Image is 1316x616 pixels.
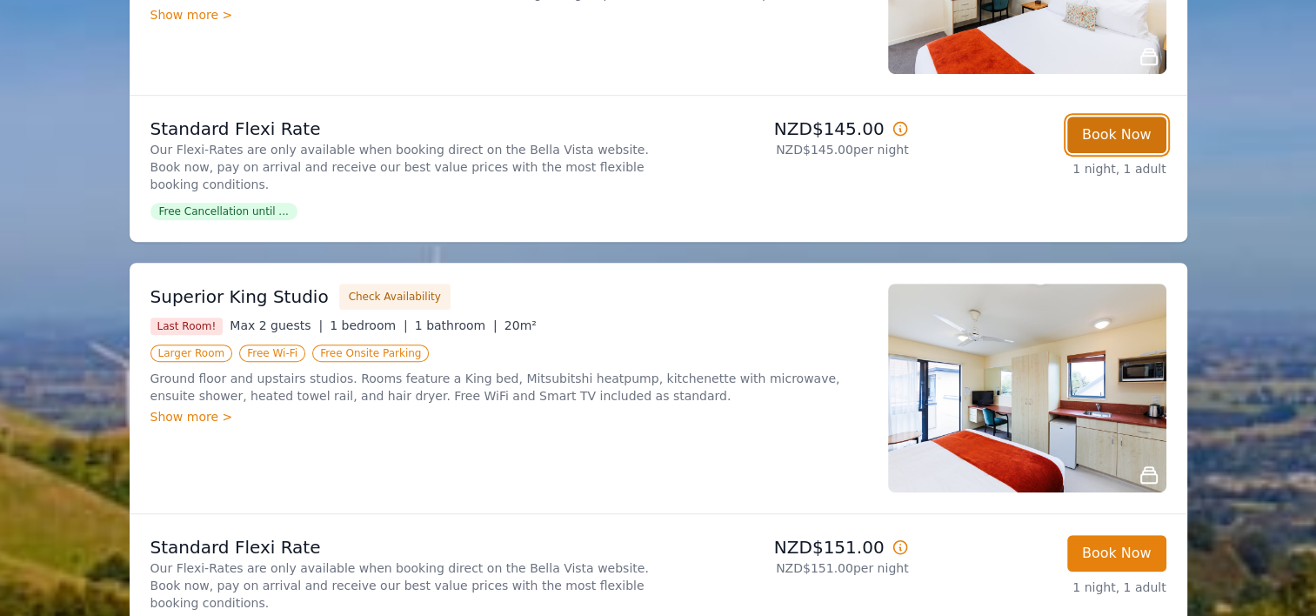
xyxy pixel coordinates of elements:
[239,345,305,362] span: Free Wi-Fi
[504,318,537,332] span: 20m²
[339,284,451,310] button: Check Availability
[150,318,224,335] span: Last Room!
[923,579,1166,596] p: 1 night, 1 adult
[1067,535,1166,572] button: Book Now
[150,141,651,193] p: Our Flexi-Rates are only available when booking direct on the Bella Vista website. Book now, pay ...
[150,370,867,405] p: Ground floor and upstairs studios. Rooms feature a King bed, Mitsubitshi heatpump, kitchenette wi...
[150,6,867,23] div: Show more >
[150,203,297,220] span: Free Cancellation until ...
[665,141,909,158] p: NZD$145.00 per night
[150,345,233,362] span: Larger Room
[150,117,651,141] p: Standard Flexi Rate
[330,318,408,332] span: 1 bedroom |
[150,285,329,309] h3: Superior King Studio
[415,318,498,332] span: 1 bathroom |
[230,318,323,332] span: Max 2 guests |
[1067,117,1166,153] button: Book Now
[923,160,1166,177] p: 1 night, 1 adult
[665,559,909,577] p: NZD$151.00 per night
[150,559,651,612] p: Our Flexi-Rates are only available when booking direct on the Bella Vista website. Book now, pay ...
[665,117,909,141] p: NZD$145.00
[665,535,909,559] p: NZD$151.00
[312,345,429,362] span: Free Onsite Parking
[150,535,651,559] p: Standard Flexi Rate
[150,408,867,425] div: Show more >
